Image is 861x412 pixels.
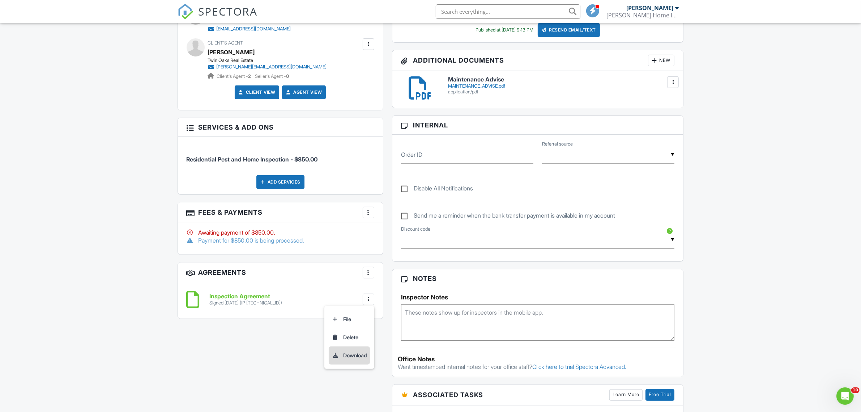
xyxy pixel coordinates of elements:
[627,4,674,12] div: [PERSON_NAME]
[648,55,674,66] div: New
[217,26,291,32] div: [EMAIL_ADDRESS][DOMAIN_NAME]
[448,76,675,83] h6: Maintenance Advise
[187,156,318,163] span: Residential Pest and Home Inspection - $850.00
[329,346,370,365] a: Download
[413,390,483,400] span: Associated Tasks
[178,118,383,137] h3: Services & Add ons
[532,363,626,370] a: Click here to trial Spectora Advanced.
[398,363,678,371] p: Want timestamped internal notes for your office staff?
[210,300,282,306] div: Signed [DATE] (IP [TECHNICAL_ID])
[208,58,333,63] div: Twin Oaks Real Estate
[178,202,383,223] h3: Fees & Payments
[401,185,473,194] label: Disable All Notifications
[286,73,289,79] strong: 0
[208,25,291,33] a: [EMAIL_ADDRESS][DOMAIN_NAME]
[392,269,683,288] h3: Notes
[448,76,675,95] a: Maintenance Advise MAINTENANCE_ADVISE.pdf application/pdf
[210,293,282,306] a: Inspection Agreement Signed [DATE] (IP [TECHNICAL_ID])
[836,387,854,405] iframe: Intercom live chat
[208,63,327,71] a: [PERSON_NAME][EMAIL_ADDRESS][DOMAIN_NAME]
[401,294,675,301] h5: Inspector Notes
[448,83,675,89] div: MAINTENANCE_ADVISE.pdf
[538,23,600,37] div: Resend Email/Text
[217,64,327,70] div: [PERSON_NAME][EMAIL_ADDRESS][DOMAIN_NAME]
[645,389,674,401] a: Free Trial
[542,141,573,147] label: Referral source
[187,228,374,236] div: Awaiting payment of $850.00.
[401,151,422,159] label: Order ID
[208,47,255,58] a: [PERSON_NAME]
[210,293,282,300] h6: Inspection Agreement
[237,89,276,96] a: Client View
[255,73,289,79] span: Seller's Agent -
[476,27,533,33] div: Published at [DATE] 9:13 PM
[392,116,683,135] h3: Internal
[401,212,615,221] label: Send me a reminder when the bank transfer payment is available in my account
[607,12,679,19] div: Rob Bowlen Home Inspection Inc.
[187,142,374,169] li: Service: Residential Pest and Home Inspection
[329,310,370,328] a: File
[199,4,258,19] span: SPECTORA
[178,262,383,283] h3: Agreements
[436,4,580,19] input: Search everything...
[285,89,322,96] a: Agent View
[448,89,675,95] div: application/pdf
[398,356,678,363] div: Office Notes
[178,4,193,20] img: The Best Home Inspection Software - Spectora
[851,387,860,393] span: 10
[256,175,304,189] div: Add Services
[248,73,251,79] strong: 2
[392,50,683,71] h3: Additional Documents
[178,10,258,25] a: SPECTORA
[187,236,374,244] div: Payment for $850.00 is being processed.
[329,328,370,346] a: Delete
[208,40,243,46] span: Client's Agent
[609,389,643,401] a: Learn More
[217,73,252,79] span: Client's Agent -
[401,226,430,232] label: Discount code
